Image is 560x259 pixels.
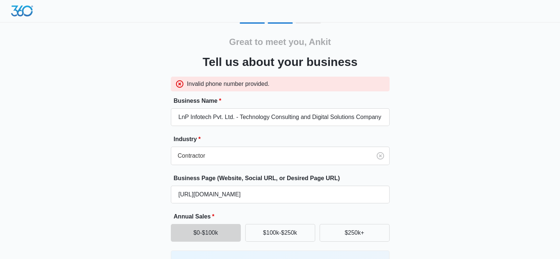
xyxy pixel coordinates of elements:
label: Annual Sales [174,212,392,221]
button: Clear [374,150,386,162]
h3: Tell us about your business [202,53,358,71]
h2: Great to meet you, Ankit [229,35,331,49]
p: Invalid phone number provided. [187,80,270,88]
button: $250k+ [320,224,390,242]
input: e.g. janesplumbing.com [171,186,390,203]
button: $0-$100k [171,224,241,242]
button: $100k-$250k [245,224,315,242]
input: e.g. Jane's Plumbing [171,108,390,126]
label: Business Name [174,97,392,105]
label: Industry [174,135,392,144]
label: Business Page (Website, Social URL, or Desired Page URL) [174,174,392,183]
